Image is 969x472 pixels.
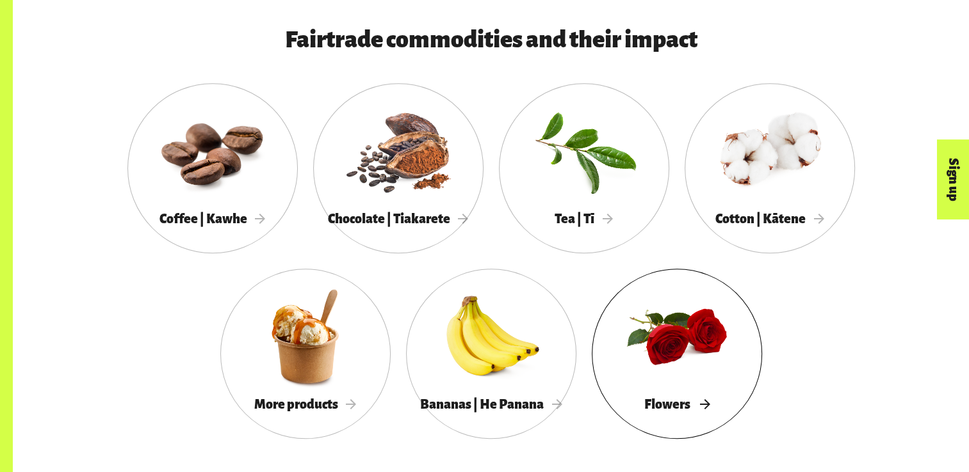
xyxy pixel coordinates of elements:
[592,269,762,439] a: Flowers
[499,83,669,253] a: Tea | Tī
[644,397,709,411] span: Flowers
[220,269,391,439] a: More products
[715,212,824,226] span: Cotton | Kātene
[127,83,298,253] a: Coffee | Kawhe
[254,397,357,411] span: More products
[166,27,817,52] h3: Fairtrade commodities and their impact
[313,83,484,253] a: Chocolate | Tiakarete
[685,83,855,253] a: Cotton | Kātene
[406,269,576,439] a: Bananas | He Panana
[159,212,266,226] span: Coffee | Kawhe
[555,212,613,226] span: Tea | Tī
[420,397,562,411] span: Bananas | He Panana
[328,212,469,226] span: Chocolate | Tiakarete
